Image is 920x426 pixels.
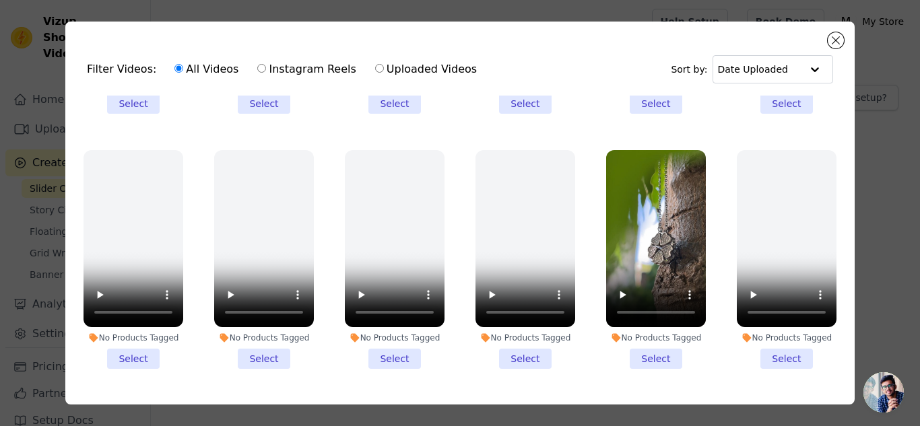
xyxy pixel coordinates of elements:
[828,32,844,48] button: Close modal
[84,332,183,343] div: No Products Tagged
[257,61,356,78] label: Instagram Reels
[174,61,239,78] label: All Videos
[863,372,904,413] a: Open chat
[214,332,314,343] div: No Products Tagged
[87,54,484,85] div: Filter Videos:
[737,332,836,343] div: No Products Tagged
[671,55,833,83] div: Sort by:
[345,332,445,343] div: No Products Tagged
[374,61,478,78] label: Uploaded Videos
[475,332,575,343] div: No Products Tagged
[606,332,706,343] div: No Products Tagged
